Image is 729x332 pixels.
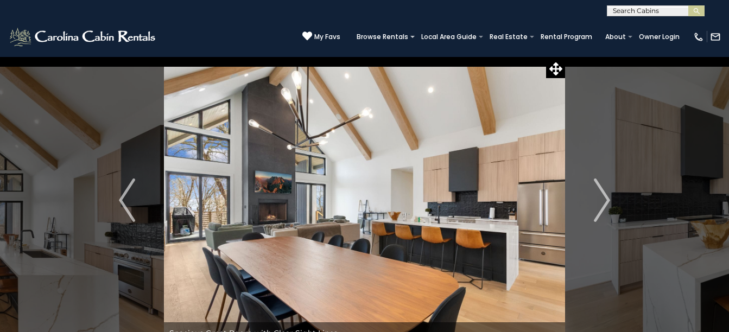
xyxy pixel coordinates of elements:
[416,29,482,44] a: Local Area Guide
[302,31,340,42] a: My Favs
[710,31,721,42] img: mail-regular-white.png
[633,29,685,44] a: Owner Login
[693,31,704,42] img: phone-regular-white.png
[8,26,159,48] img: White-1-2.png
[535,29,598,44] a: Rental Program
[484,29,533,44] a: Real Estate
[351,29,414,44] a: Browse Rentals
[314,32,340,42] span: My Favs
[600,29,631,44] a: About
[119,178,135,222] img: arrow
[594,178,610,222] img: arrow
